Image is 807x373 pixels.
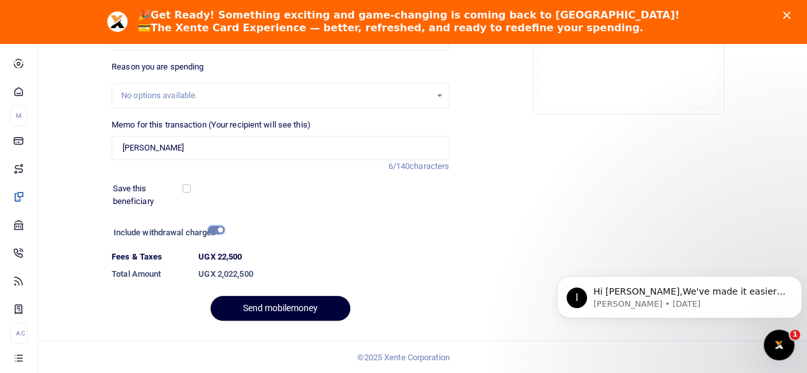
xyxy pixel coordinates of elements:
span: 6/140 [389,161,410,171]
label: Reason you are spending [112,61,204,73]
h6: Total Amount [112,269,188,279]
img: Profile image for Aceng [107,11,128,32]
li: M [10,105,27,126]
iframe: Intercom notifications message [552,249,807,339]
div: Close [783,11,796,19]
b: Get Ready! Something exciting and game-changing is coming back to [GEOGRAPHIC_DATA]! [151,9,679,21]
h6: Include withdrawal charges [114,228,219,238]
label: UGX 22,500 [198,251,242,263]
span: characters [410,161,449,171]
input: Enter extra information [112,136,449,160]
h6: UGX 2,022,500 [198,269,449,279]
div: No options available. [121,89,431,102]
label: Memo for this transaction (Your recipient will see this) [112,119,311,131]
span: 1 [790,330,800,340]
div: 🎉 💳 [138,9,679,34]
label: Save this beneficiary [113,182,185,207]
b: The Xente Card Experience — better, refreshed, and ready to redefine your spending. [151,22,643,34]
dt: Fees & Taxes [107,251,193,263]
button: Send mobilemoney [211,296,350,321]
iframe: Intercom live chat [764,330,794,360]
li: Ac [10,323,27,344]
